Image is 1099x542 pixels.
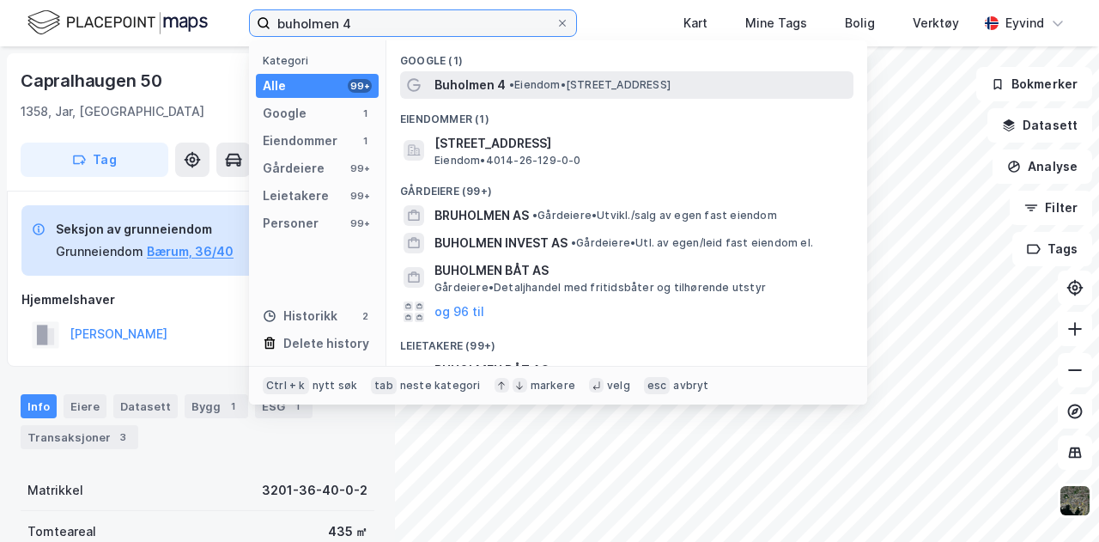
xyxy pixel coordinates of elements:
[434,205,529,226] span: BRUHOLMEN AS
[434,260,847,281] span: BUHOLMEN BÅT AS
[263,76,286,96] div: Alle
[283,333,369,354] div: Delete history
[1012,232,1092,266] button: Tags
[509,78,671,92] span: Eiendom • [STREET_ADDRESS]
[263,306,337,326] div: Historikk
[21,394,57,418] div: Info
[371,377,397,394] div: tab
[571,236,813,250] span: Gårdeiere • Utl. av egen/leid fast eiendom el.
[358,107,372,120] div: 1
[386,326,867,356] div: Leietakere (99+)
[358,309,372,323] div: 2
[21,67,166,94] div: Capralhaugen 50
[976,67,1092,101] button: Bokmerker
[1010,191,1092,225] button: Filter
[845,13,875,33] div: Bolig
[913,13,959,33] div: Verktøy
[64,394,106,418] div: Eiere
[27,480,83,501] div: Matrikkel
[434,133,847,154] span: [STREET_ADDRESS]
[348,216,372,230] div: 99+
[21,289,373,310] div: Hjemmelshaver
[114,429,131,446] div: 3
[386,171,867,202] div: Gårdeiere (99+)
[288,398,306,415] div: 1
[673,379,708,393] div: avbryt
[313,379,358,393] div: nytt søk
[434,154,581,167] span: Eiendom • 4014-26-129-0-0
[434,281,766,295] span: Gårdeiere • Detaljhandel med fritidsbåter og tilhørende utstyr
[745,13,807,33] div: Mine Tags
[434,360,847,381] span: BUHOLMEN BÅT AS
[683,13,707,33] div: Kart
[607,379,630,393] div: velg
[255,394,313,418] div: ESG
[348,161,372,175] div: 99+
[263,213,319,234] div: Personer
[348,79,372,93] div: 99+
[270,10,556,36] input: Søk på adresse, matrikkel, gårdeiere, leietakere eller personer
[532,209,777,222] span: Gårdeiere • Utvikl./salg av egen fast eiendom
[1013,460,1099,542] iframe: Chat Widget
[27,8,208,38] img: logo.f888ab2527a4732fd821a326f86c7f29.svg
[1013,460,1099,542] div: Kontrollprogram for chat
[532,209,537,222] span: •
[147,241,234,262] button: Bærum, 36/40
[21,143,168,177] button: Tag
[434,301,484,322] button: og 96 til
[993,149,1092,184] button: Analyse
[434,233,568,253] span: BUHOLMEN INVEST AS
[328,521,367,542] div: 435 ㎡
[263,103,307,124] div: Google
[56,219,234,240] div: Seksjon av grunneiendom
[21,425,138,449] div: Transaksjoner
[644,377,671,394] div: esc
[386,99,867,130] div: Eiendommer (1)
[987,108,1092,143] button: Datasett
[348,189,372,203] div: 99+
[224,398,241,415] div: 1
[1005,13,1044,33] div: Eyvind
[263,54,379,67] div: Kategori
[358,134,372,148] div: 1
[185,394,248,418] div: Bygg
[386,40,867,71] div: Google (1)
[434,75,506,95] span: Buholmen 4
[263,131,337,151] div: Eiendommer
[400,379,481,393] div: neste kategori
[263,186,329,206] div: Leietakere
[263,158,325,179] div: Gårdeiere
[263,377,309,394] div: Ctrl + k
[27,521,96,542] div: Tomteareal
[531,379,575,393] div: markere
[21,101,204,122] div: 1358, Jar, [GEOGRAPHIC_DATA]
[113,394,178,418] div: Datasett
[56,241,143,262] div: Grunneiendom
[262,480,367,501] div: 3201-36-40-0-2
[509,78,514,91] span: •
[571,236,576,249] span: •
